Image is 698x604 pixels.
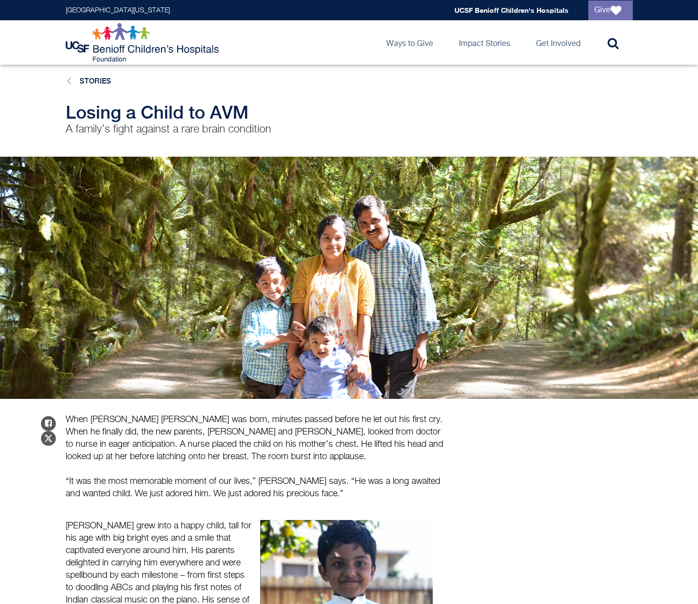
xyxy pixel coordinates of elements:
p: “It was the most memorable moment of our lives,” [PERSON_NAME] says. “He was a long awaited and w... [66,475,446,500]
a: Stories [80,77,111,85]
a: UCSF Benioff Children's Hospitals [454,6,569,14]
p: When [PERSON_NAME] [PERSON_NAME] was born, minutes passed before he let out his first cry. When h... [66,414,446,463]
p: A family’s fight against a rare brain condition [66,122,446,137]
a: Ways to Give [378,20,441,65]
img: Logo for UCSF Benioff Children's Hospitals Foundation [66,23,221,62]
a: Give [588,0,633,20]
a: [GEOGRAPHIC_DATA][US_STATE] [66,7,170,14]
a: Impact Stories [451,20,518,65]
a: Get Involved [528,20,588,65]
span: Losing a Child to AVM [66,102,248,123]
